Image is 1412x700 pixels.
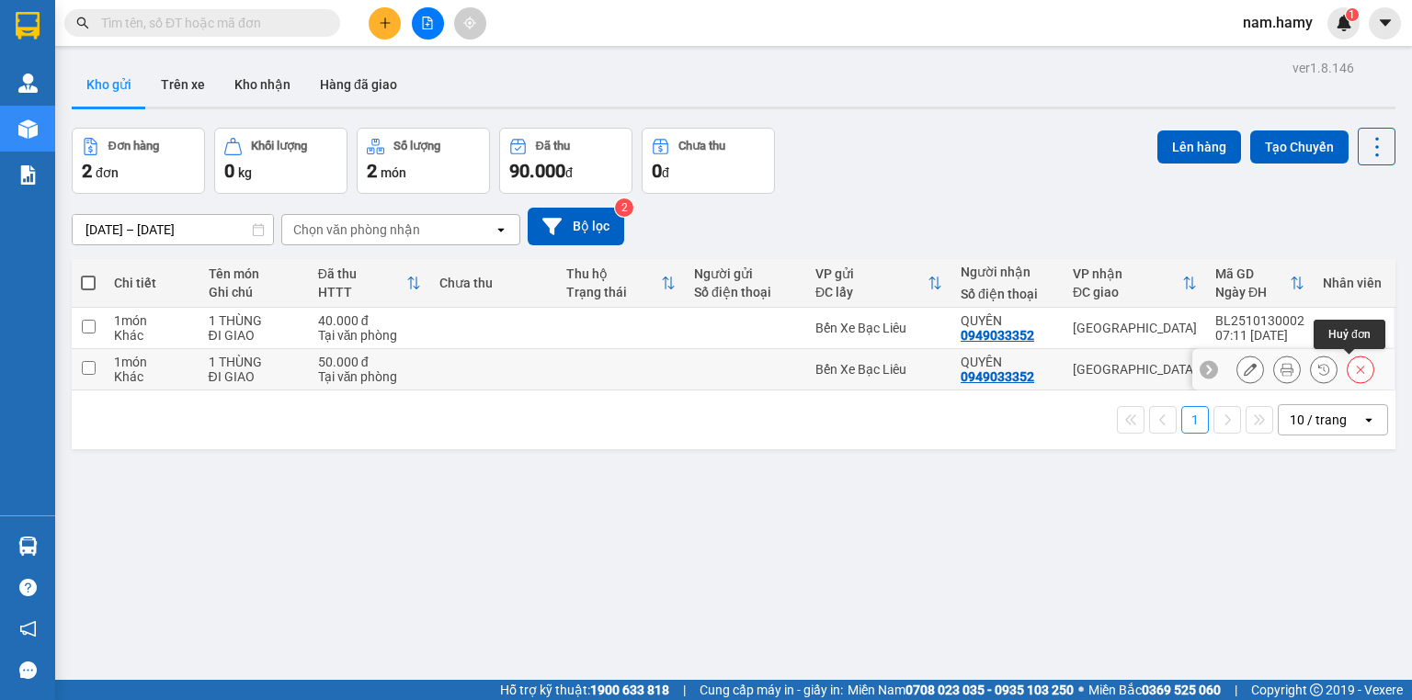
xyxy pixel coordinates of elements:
th: Toggle SortBy [557,259,685,308]
span: kg [238,165,252,180]
div: HTTT [318,285,406,299]
div: Tại văn phòng [318,328,421,343]
div: 0949033352 [961,328,1034,343]
span: 2 [82,160,92,182]
button: Trên xe [146,62,220,107]
button: Đã thu90.000đ [499,128,632,194]
img: warehouse-icon [18,119,38,139]
div: 1 THÙNG [209,355,300,369]
div: QUYÊN [961,313,1054,328]
span: copyright [1310,683,1323,696]
button: Số lượng2món [357,128,490,194]
img: warehouse-icon [18,73,38,93]
button: aim [454,7,486,40]
div: QUYÊN [961,355,1054,369]
span: Miền Bắc [1088,680,1221,700]
span: đ [565,165,573,180]
div: Tại văn phòng [318,369,421,384]
th: Toggle SortBy [1064,259,1206,308]
span: 0 [652,160,662,182]
div: [GEOGRAPHIC_DATA] [1073,321,1197,335]
div: 10 / trang [1290,411,1347,429]
div: Số điện thoại [694,285,797,299]
span: environment [106,44,120,59]
div: Sửa đơn hàng [1236,356,1264,383]
div: 1 món [114,355,190,369]
span: plus [379,17,392,29]
span: Miền Nam [848,680,1074,700]
li: 0946 508 595 [8,63,350,86]
span: 0 [224,160,234,182]
img: logo-vxr [16,12,40,40]
svg: open [1361,412,1376,427]
button: 1 [1181,406,1209,434]
button: Tạo Chuyến [1250,130,1349,164]
span: message [19,661,37,679]
span: 2 [367,160,377,182]
div: 07:11 [DATE] [1215,328,1304,343]
div: Chưa thu [678,140,725,152]
button: plus [369,7,401,40]
div: Khối lượng [251,140,307,152]
div: ĐC giao [1073,285,1182,299]
div: Khác [114,328,190,343]
span: file-add [421,17,434,29]
div: ĐI GIAO [209,369,300,384]
span: Hỗ trợ kỹ thuật: [500,680,669,700]
button: caret-down [1369,7,1401,40]
span: 90.000 [509,160,565,182]
span: món [381,165,406,180]
button: Bộ lọc [528,208,624,245]
img: solution-icon [18,165,38,185]
strong: 0708 023 035 - 0935 103 250 [905,683,1074,697]
div: 50.000 đ [318,355,421,369]
span: aim [463,17,476,29]
div: Bến Xe Bạc Liêu [815,321,942,335]
strong: 0369 525 060 [1142,683,1221,697]
div: VP gửi [815,266,928,281]
button: Kho gửi [72,62,146,107]
div: ĐI GIAO [209,328,300,343]
button: Hàng đã giao [305,62,412,107]
div: VP nhận [1073,266,1182,281]
img: icon-new-feature [1336,15,1352,31]
div: 0949033352 [961,369,1034,384]
div: Đã thu [318,266,406,281]
span: Cung cấp máy in - giấy in: [700,680,843,700]
button: Kho nhận [220,62,305,107]
button: file-add [412,7,444,40]
b: Nhà Xe Hà My [106,12,245,35]
strong: 1900 633 818 [590,683,669,697]
div: Chi tiết [114,276,190,290]
th: Toggle SortBy [1206,259,1314,308]
button: Lên hàng [1157,130,1241,164]
input: Select a date range. [73,215,273,244]
div: [GEOGRAPHIC_DATA] [1073,362,1197,377]
span: caret-down [1377,15,1394,31]
div: Đã thu [536,140,570,152]
div: Mã GD [1215,266,1290,281]
div: Huỷ đơn [1314,320,1385,349]
input: Tìm tên, số ĐT hoặc mã đơn [101,13,318,33]
div: ĐC lấy [815,285,928,299]
button: Đơn hàng2đơn [72,128,205,194]
sup: 2 [615,198,633,217]
span: search [76,17,89,29]
div: BL2510130002 [1215,313,1304,328]
div: Ghi chú [209,285,300,299]
div: Chưa thu [439,276,549,290]
sup: 1 [1346,8,1359,21]
div: Người nhận [961,265,1054,279]
th: Toggle SortBy [309,259,430,308]
div: Bến Xe Bạc Liêu [815,362,942,377]
span: question-circle [19,579,37,596]
span: đ [662,165,669,180]
div: 40.000 đ [318,313,421,328]
div: 1 món [114,313,190,328]
div: Số lượng [393,140,440,152]
div: Nhân viên [1323,276,1384,290]
div: Chọn văn phòng nhận [293,220,420,239]
span: | [1235,680,1237,700]
div: 1 THÙNG [209,313,300,328]
span: | [683,680,686,700]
